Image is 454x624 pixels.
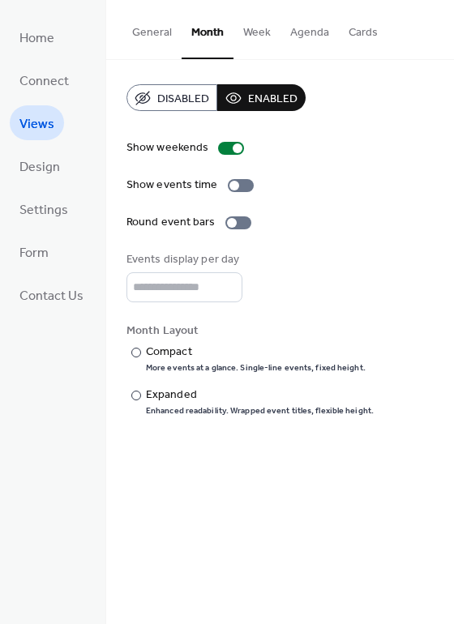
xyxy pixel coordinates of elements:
span: Enabled [248,91,298,108]
span: Design [19,155,60,180]
button: Disabled [126,84,217,111]
button: Enabled [217,84,306,111]
div: Expanded [146,387,370,404]
div: More events at a glance. Single-line events, fixed height. [146,362,366,374]
a: Design [10,148,70,183]
div: Round event bars [126,214,216,231]
span: Contact Us [19,284,84,309]
a: Connect [10,62,79,97]
span: Views [19,112,54,137]
div: Events display per day [126,251,239,268]
span: Disabled [157,91,209,108]
a: Contact Us [10,277,93,312]
div: Month Layout [126,323,430,340]
div: Show weekends [126,139,208,156]
span: Home [19,26,54,51]
a: Settings [10,191,78,226]
a: Form [10,234,58,269]
div: Enhanced readability. Wrapped event titles, flexible height. [146,405,374,417]
span: Connect [19,69,69,94]
div: Show events time [126,177,218,194]
a: Views [10,105,64,140]
span: Settings [19,198,68,223]
a: Home [10,19,64,54]
div: Compact [146,344,362,361]
span: Form [19,241,49,266]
